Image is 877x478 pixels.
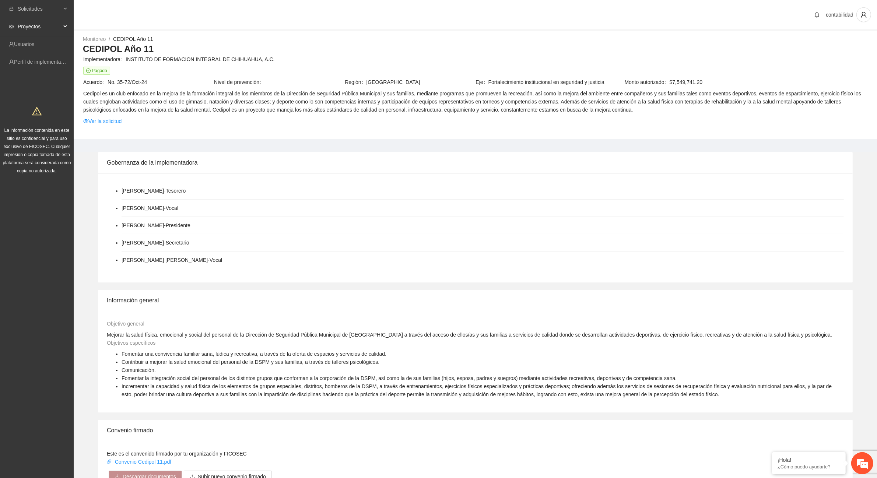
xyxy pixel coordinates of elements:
h3: CEDIPOL Año 11 [83,43,868,55]
div: Convenio firmado [107,420,844,441]
button: user [856,7,871,22]
div: Chatee con nosotros ahora [38,38,124,47]
span: Incrementar la capacidad y salud física de los elementos de grupos especiales, distritos, bombero... [122,383,832,397]
div: Gobernanza de la implementadora [107,152,844,173]
span: [GEOGRAPHIC_DATA] [366,78,475,86]
div: Minimizar ventana de chat en vivo [121,4,138,21]
span: Monto autorizado [625,78,670,86]
span: Comunicación. [122,367,156,373]
span: Este es el convenido firmado por tu organización y FICOSEC [107,451,247,457]
span: Objetivos específicos [107,340,155,346]
span: $7,549,741.20 [670,78,867,86]
div: ¡Hola! [778,457,840,463]
a: Convenio Cedipol 11.pdf [107,459,173,465]
span: Nivel de prevención [214,78,264,86]
span: / [109,36,110,42]
li: [PERSON_NAME] - Tesorero [122,187,186,195]
span: Estamos en línea. [43,98,102,173]
span: Contribuir a mejorar la salud emocional del personal de la DSPM y sus familias, a través de talle... [122,359,379,365]
span: Fortalecimiento institucional en seguridad y justicia [488,78,606,86]
span: Proyectos [18,19,61,34]
li: [PERSON_NAME] - Secretario [122,239,189,247]
span: Eje [476,78,488,86]
span: Acuerdo [83,78,108,86]
a: eyeVer la solicitud [83,117,122,125]
span: INSTITUTO DE FORMACION INTEGRAL DE CHIHUAHUA, A.C. [126,55,867,63]
span: Región [345,78,366,86]
span: Pagado [83,67,110,75]
a: Usuarios [14,41,34,47]
span: eye [9,24,14,29]
span: inbox [9,6,14,11]
span: user [857,11,871,18]
span: Fomentar una convivencia familiar sana, lúdica y recreativa, a través de la oferta de espacios y ... [122,351,386,357]
a: Perfil de implementadora [14,59,71,65]
span: Solicitudes [18,1,61,16]
li: [PERSON_NAME] [PERSON_NAME] - Vocal [122,256,222,264]
span: eye [83,119,88,124]
li: [PERSON_NAME] - Vocal [122,204,178,212]
span: contabilidad [826,12,853,18]
span: bell [811,12,822,18]
span: paper-clip [107,459,112,464]
span: Fomentar la integración social del personal de los distintos grupos que conforman a la corporació... [122,375,677,381]
li: [PERSON_NAME] - Presidente [122,221,190,229]
div: Información general [107,290,844,311]
a: Monitoreo [83,36,106,42]
span: check-circle [86,68,91,73]
a: CEDIPOL Año 11 [113,36,153,42]
p: ¿Cómo puedo ayudarte? [778,464,840,470]
textarea: Escriba su mensaje y pulse “Intro” [4,201,140,227]
span: Mejorar la salud física, emocional y social del personal de la Dirección de Seguridad Pública Mun... [107,332,832,338]
button: bell [811,9,823,21]
span: Implementadora [83,55,126,63]
span: warning [32,106,42,116]
span: La información contenida en este sitio es confidencial y para uso exclusivo de FICOSEC. Cualquier... [3,128,71,173]
span: No. 35-72/Oct-24 [108,78,213,86]
span: Cedipol es un club enfocado en la mejora de la formación integral de los miembros de la Dirección... [83,89,867,114]
span: Objetivo general [107,321,144,327]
